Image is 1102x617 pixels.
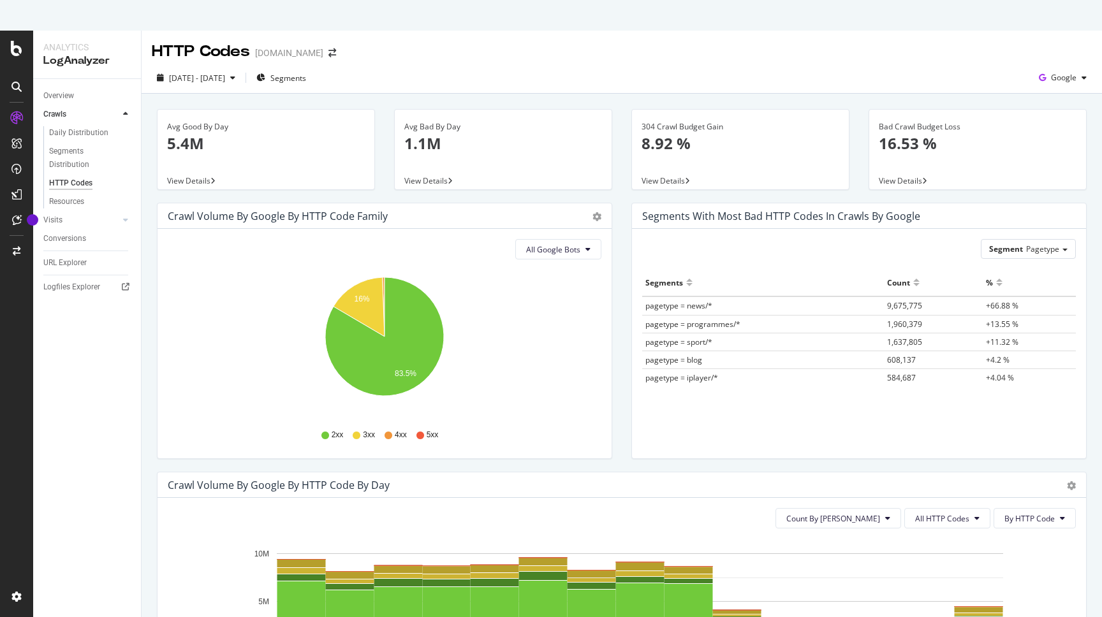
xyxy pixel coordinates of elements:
span: View Details [879,175,922,186]
div: Crawls [43,108,66,121]
div: Avg Good By Day [167,121,365,133]
div: 304 Crawl Budget Gain [642,121,839,133]
a: Conversions [43,232,132,245]
div: Analytics [43,41,131,54]
span: +66.88 % [986,300,1018,311]
span: pagetype = news/* [645,300,712,311]
a: Visits [43,214,119,227]
button: [DATE] - [DATE] [152,68,240,88]
a: Crawls [43,108,119,121]
a: Segments Distribution [49,145,132,171]
text: 10M [254,549,269,558]
span: 1,960,379 [887,319,922,330]
button: Count By [PERSON_NAME] [775,508,901,528]
div: Crawl Volume by google by HTTP Code Family [168,210,388,222]
span: Pagetype [1026,243,1059,254]
span: +13.55 % [986,319,1018,330]
span: View Details [167,175,210,186]
button: By HTTP Code [994,508,1076,528]
div: Avg Bad By Day [404,121,602,133]
div: Segments [645,272,683,293]
span: All Google Bots [526,244,580,255]
div: [DOMAIN_NAME] [255,47,323,59]
span: 3xx [363,430,375,440]
div: HTTP Codes [49,177,92,190]
span: 4xx [395,430,407,440]
button: Google [1034,68,1092,88]
a: Logfiles Explorer [43,280,132,294]
text: 5M [258,597,269,606]
div: Segments Distribution [49,145,120,171]
button: All HTTP Codes [904,508,990,528]
div: arrow-right-arrow-left [328,48,336,57]
span: 1,637,805 [887,337,922,347]
div: % [986,272,993,293]
span: pagetype = programmes/* [645,319,740,330]
span: Count By Day [786,513,880,524]
div: Overview [43,89,74,103]
span: Segment [989,243,1023,254]
span: View Details [642,175,685,186]
p: 16.53 % [879,133,1076,154]
a: Daily Distribution [49,126,132,140]
a: URL Explorer [43,256,132,270]
div: Tooltip anchor [27,214,38,226]
span: +4.2 % [986,354,1010,365]
iframe: Intercom live chat [1059,574,1089,604]
div: Count [887,272,910,293]
a: HTTP Codes [49,177,132,190]
span: Segments [270,73,306,83]
div: Bad Crawl Budget Loss [879,121,1076,133]
span: 5xx [427,430,439,440]
span: 2xx [332,430,344,440]
span: pagetype = blog [645,354,702,365]
p: 8.92 % [642,133,839,154]
span: All HTTP Codes [915,513,969,524]
span: +4.04 % [986,372,1014,383]
span: pagetype = iplayer/* [645,372,718,383]
svg: A chart. [168,270,601,417]
p: 1.1M [404,133,602,154]
a: Resources [49,195,132,208]
text: 83.5% [395,369,416,378]
div: Daily Distribution [49,126,108,140]
button: Segments [251,68,311,88]
div: gear [1067,481,1076,490]
span: 584,687 [887,372,916,383]
div: LogAnalyzer [43,54,131,68]
button: All Google Bots [515,239,601,259]
span: 608,137 [887,354,916,365]
div: Resources [49,195,84,208]
span: [DATE] - [DATE] [169,73,225,83]
span: By HTTP Code [1004,513,1055,524]
span: +11.32 % [986,337,1018,347]
div: gear [592,212,601,221]
div: Crawl Volume by google by HTTP Code by Day [168,479,390,491]
div: Logfiles Explorer [43,280,100,294]
div: Conversions [43,232,86,245]
text: 16% [354,294,369,303]
a: Overview [43,89,132,103]
span: Google [1051,72,1076,83]
span: pagetype = sport/* [645,337,712,347]
div: Visits [43,214,62,227]
span: 9,675,775 [887,300,922,311]
span: View Details [404,175,448,186]
div: Segments with most bad HTTP codes in Crawls by google [642,210,920,222]
div: URL Explorer [43,256,87,270]
p: 5.4M [167,133,365,154]
div: HTTP Codes [152,41,250,62]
